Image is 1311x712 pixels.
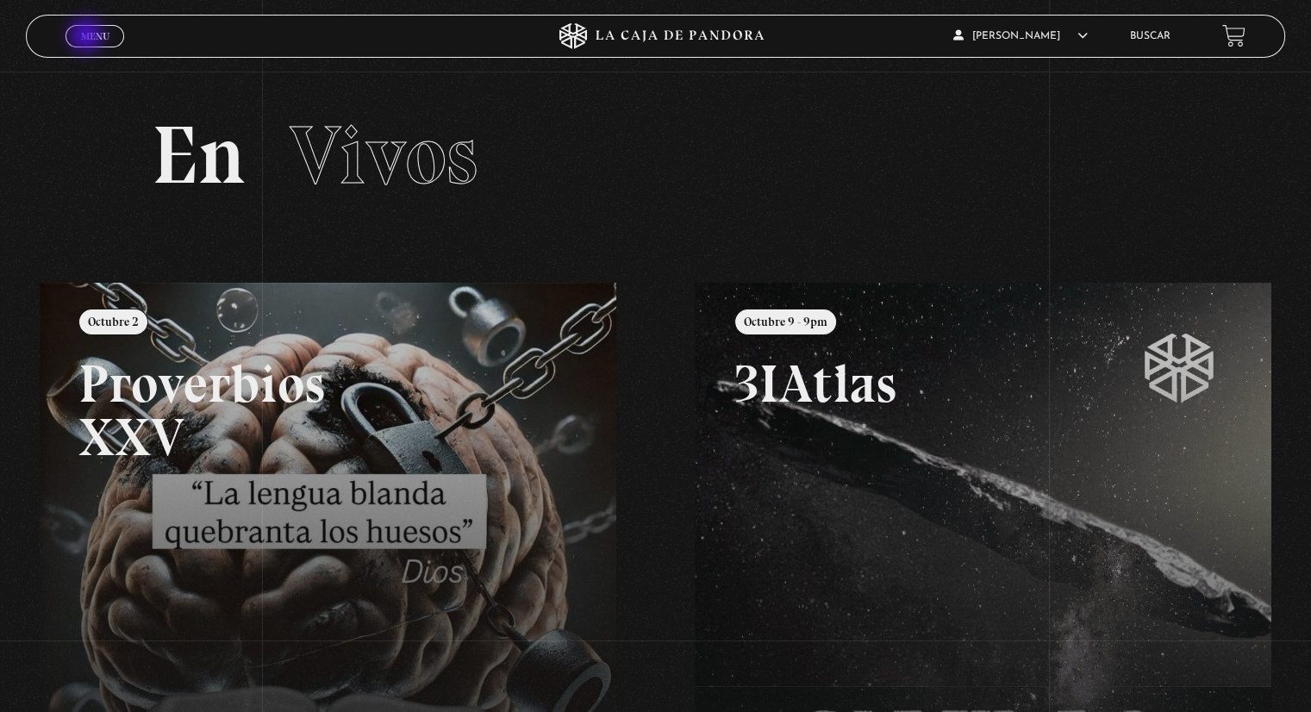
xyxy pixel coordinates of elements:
[1222,24,1245,47] a: View your shopping cart
[75,45,115,57] span: Cerrar
[81,31,109,41] span: Menu
[290,106,478,204] span: Vivos
[953,31,1088,41] span: [PERSON_NAME]
[152,115,1158,197] h2: En
[1130,31,1171,41] a: Buscar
